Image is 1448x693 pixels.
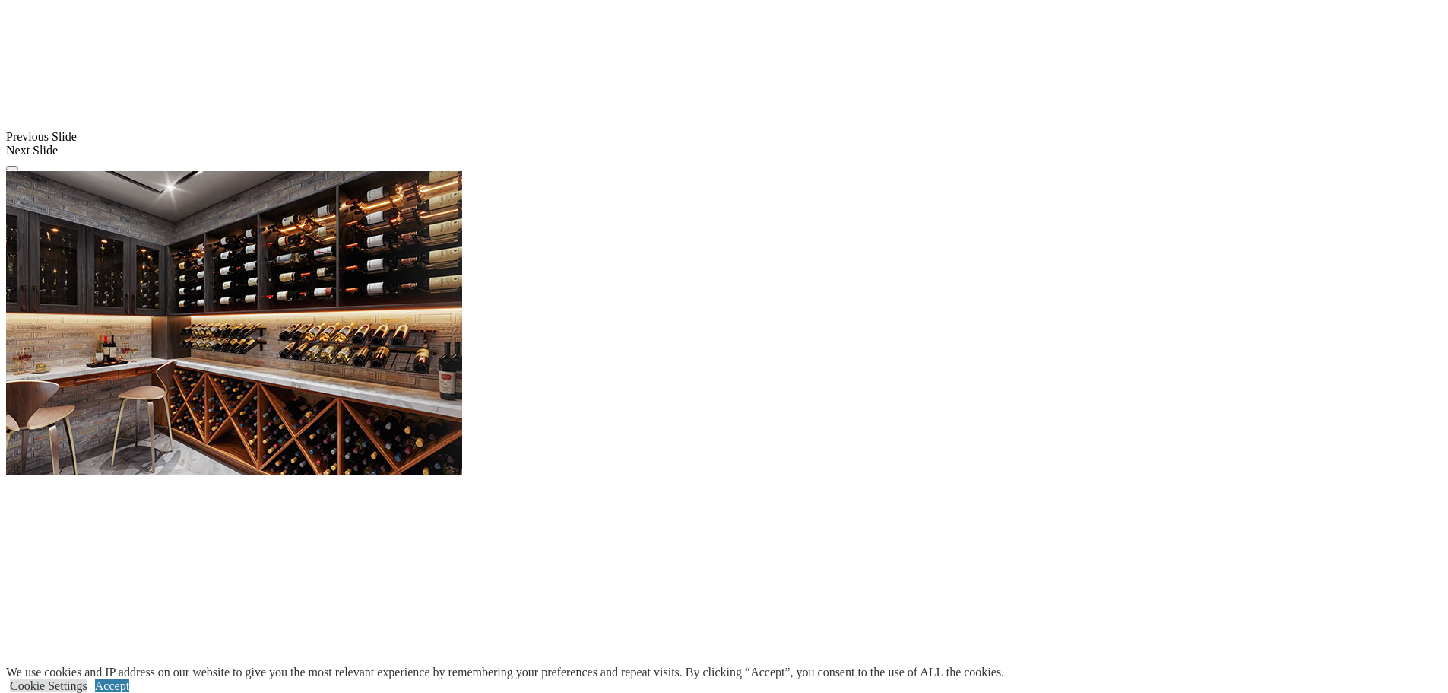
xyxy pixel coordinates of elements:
[95,679,129,692] a: Accept
[6,166,18,170] button: Click here to pause slide show
[6,171,462,475] img: Banner for mobile view
[6,666,1004,679] div: We use cookies and IP address on our website to give you the most relevant experience by remember...
[6,144,1442,157] div: Next Slide
[10,679,87,692] a: Cookie Settings
[6,130,1442,144] div: Previous Slide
